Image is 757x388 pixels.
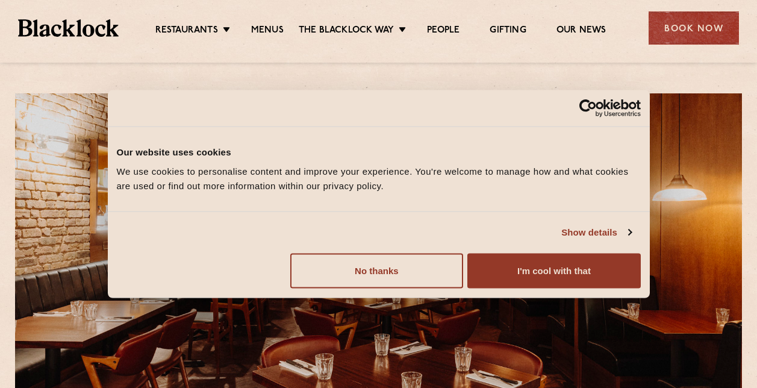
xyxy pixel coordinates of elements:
[649,11,739,45] div: Book Now
[117,145,641,160] div: Our website uses cookies
[490,25,526,38] a: Gifting
[155,25,218,38] a: Restaurants
[18,19,119,36] img: BL_Textured_Logo-footer-cropped.svg
[299,25,394,38] a: The Blacklock Way
[251,25,284,38] a: Menus
[561,225,631,240] a: Show details
[117,164,641,193] div: We use cookies to personalise content and improve your experience. You're welcome to manage how a...
[535,99,641,117] a: Usercentrics Cookiebot - opens in a new window
[290,253,463,288] button: No thanks
[556,25,606,38] a: Our News
[467,253,640,288] button: I'm cool with that
[427,25,459,38] a: People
